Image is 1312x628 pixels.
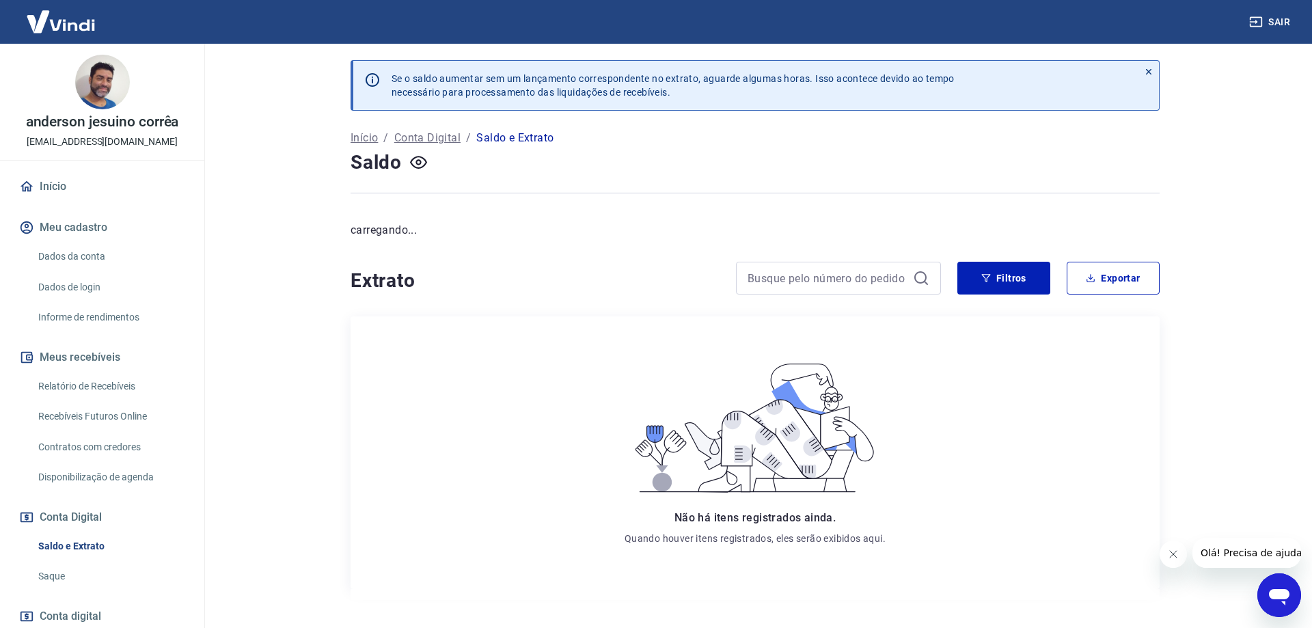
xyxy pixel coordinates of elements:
button: Meu cadastro [16,213,188,243]
a: Dados da conta [33,243,188,271]
span: Conta digital [40,607,101,626]
a: Contratos com credores [33,433,188,461]
a: Conta Digital [394,130,461,146]
h4: Saldo [351,149,402,176]
a: Informe de rendimentos [33,303,188,331]
img: Vindi [16,1,105,42]
button: Exportar [1067,262,1160,295]
a: Dados de login [33,273,188,301]
button: Sair [1246,10,1296,35]
button: Meus recebíveis [16,342,188,372]
h4: Extrato [351,267,720,295]
button: Conta Digital [16,502,188,532]
iframe: Fechar mensagem [1160,541,1187,568]
a: Disponibilização de agenda [33,463,188,491]
button: Filtros [957,262,1050,295]
img: 17d82927-388b-43ca-b3dd-b136bf93289d.jpeg [75,55,130,109]
p: / [466,130,471,146]
p: [EMAIL_ADDRESS][DOMAIN_NAME] [27,135,178,149]
iframe: Mensagem da empresa [1192,538,1301,568]
a: Relatório de Recebíveis [33,372,188,400]
p: Se o saldo aumentar sem um lançamento correspondente no extrato, aguarde algumas horas. Isso acon... [392,72,955,99]
p: anderson jesuino corrêa [26,115,179,129]
span: Não há itens registrados ainda. [674,511,836,524]
input: Busque pelo número do pedido [748,268,907,288]
span: Olá! Precisa de ajuda? [8,10,115,21]
a: Saldo e Extrato [33,532,188,560]
a: Início [351,130,378,146]
a: Início [16,172,188,202]
iframe: Botão para abrir a janela de mensagens [1257,573,1301,617]
p: carregando... [351,222,1160,238]
p: Saldo e Extrato [476,130,553,146]
a: Saque [33,562,188,590]
a: Recebíveis Futuros Online [33,402,188,431]
p: Quando houver itens registrados, eles serão exibidos aqui. [625,532,886,545]
p: / [383,130,388,146]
